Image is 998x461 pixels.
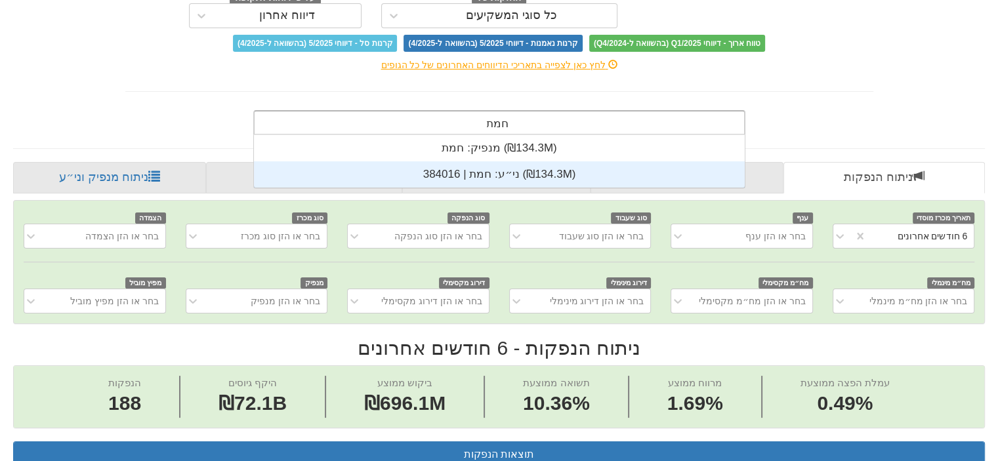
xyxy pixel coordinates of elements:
[549,294,644,308] div: בחר או הזן דירוג מינימלי
[523,377,589,388] span: תשואה ממוצעת
[241,230,320,243] div: בחר או הזן סוג מכרז
[13,337,985,359] h2: ניתוח הנפקות - 6 חודשים אחרונים
[523,390,590,418] span: 10.36%
[668,377,722,388] span: מרווח ממוצע
[439,277,489,289] span: דירוג מקסימלי
[301,277,327,289] span: מנפיק
[589,35,765,52] span: טווח ארוך - דיווחי Q1/2025 (בהשוואה ל-Q4/2024)
[447,212,489,224] span: סוג הנפקה
[251,294,320,308] div: בחר או הזן מנפיק
[254,161,745,188] div: ני״ע: ‏חמת | 384016 ‎(₪134.3M)‎
[699,294,806,308] div: בחר או הזן מח״מ מקסימלי
[394,230,482,243] div: בחר או הזן סוג הנפקה
[228,377,277,388] span: היקף גיוסים
[667,390,723,418] span: 1.69%
[783,162,985,193] a: ניתוח הנפקות
[206,162,403,193] a: פרופיל משקיע
[381,294,482,308] div: בחר או הזן דירוג מקסימלי
[869,294,967,308] div: בחר או הזן מח״מ מינמלי
[254,135,745,161] div: מנפיק: ‏חמת ‎(₪134.3M)‎
[233,35,397,52] span: קרנות סל - דיווחי 5/2025 (בהשוואה ל-4/2025)
[611,212,651,224] span: סוג שעבוד
[292,212,327,224] span: סוג מכרז
[115,58,883,71] div: לחץ כאן לצפייה בתאריכי הדיווחים האחרונים של כל הגופים
[800,390,890,418] span: 0.49%
[377,377,432,388] span: ביקוש ממוצע
[70,294,159,308] div: בחר או הזן מפיץ מוביל
[108,390,141,418] span: 188
[466,9,557,22] div: כל סוגי המשקיעים
[745,230,806,243] div: בחר או הזן ענף
[218,392,287,414] span: ₪72.1B
[24,449,974,460] h3: תוצאות הנפקות
[85,230,159,243] div: בחר או הזן הצמדה
[897,230,967,243] div: 6 חודשים אחרונים
[793,212,813,224] span: ענף
[759,277,813,289] span: מח״מ מקסימלי
[13,162,206,193] a: ניתוח מנפיק וני״ע
[558,230,644,243] div: בחר או הזן סוג שעבוד
[364,392,446,414] span: ₪696.1M
[404,35,582,52] span: קרנות נאמנות - דיווחי 5/2025 (בהשוואה ל-4/2025)
[259,9,315,22] div: דיווח אחרון
[254,135,745,188] div: grid
[800,377,890,388] span: עמלת הפצה ממוצעת
[125,277,166,289] span: מפיץ מוביל
[927,277,974,289] span: מח״מ מינמלי
[135,212,166,224] span: הצמדה
[108,377,141,388] span: הנפקות
[913,212,974,224] span: תאריך מכרז מוסדי
[606,277,651,289] span: דירוג מינימלי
